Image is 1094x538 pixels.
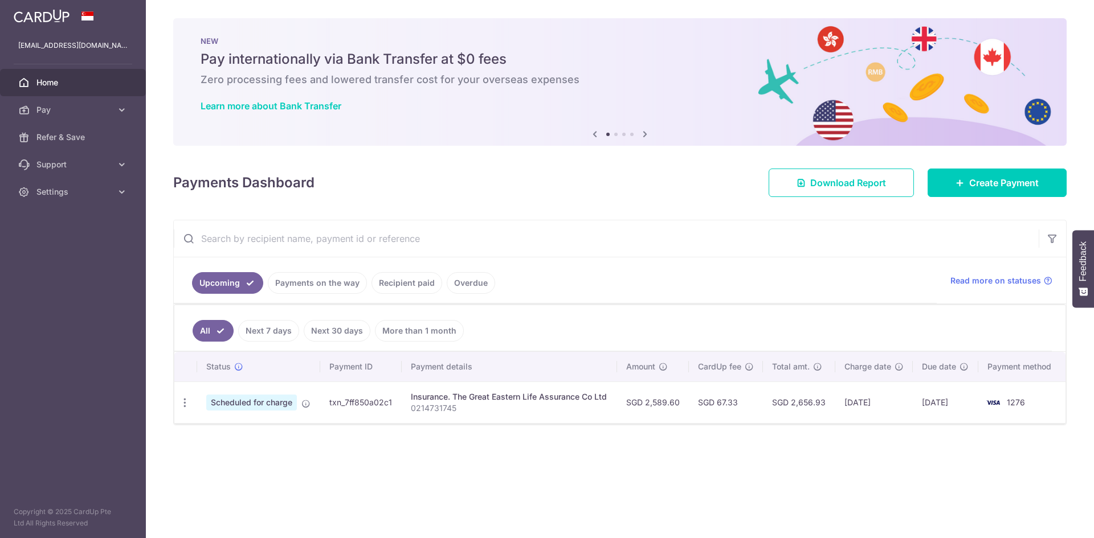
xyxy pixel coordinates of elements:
th: Payment details [402,352,617,381]
td: [DATE] [913,381,978,423]
span: Amount [626,361,655,372]
span: Refer & Save [36,132,112,143]
a: Next 30 days [304,320,370,342]
span: Charge date [844,361,891,372]
h4: Payments Dashboard [173,173,315,193]
td: txn_7ff850a02c1 [320,381,402,423]
span: Settings [36,186,112,198]
span: Read more on statuses [950,275,1041,286]
h6: Zero processing fees and lowered transfer cost for your overseas expenses [201,73,1039,87]
button: Feedback - Show survey [1072,230,1094,307]
a: Read more on statuses [950,275,1052,286]
div: Insurance. The Great Eastern Life Assurance Co Ltd [411,391,608,403]
a: Download Report [769,169,914,197]
span: Feedback [1078,241,1088,281]
img: CardUp [14,9,70,23]
a: Upcoming [192,272,263,294]
a: Overdue [447,272,495,294]
a: Recipient paid [372,272,442,294]
a: All [193,320,234,342]
td: SGD 2,589.60 [617,381,689,423]
a: More than 1 month [375,320,464,342]
span: 1276 [1007,397,1025,407]
a: Learn more about Bank Transfer [201,100,341,112]
span: Create Payment [969,176,1039,190]
span: Pay [36,104,112,116]
a: Create Payment [928,169,1067,197]
p: NEW [201,36,1039,46]
img: Bank transfer banner [173,18,1067,146]
iframe: Opens a widget where you can find more information [1021,504,1083,532]
td: SGD 2,656.93 [763,381,835,423]
span: Home [36,77,112,88]
span: Due date [922,361,956,372]
a: Payments on the way [268,272,367,294]
span: Scheduled for charge [206,395,297,410]
p: [EMAIL_ADDRESS][DOMAIN_NAME] [18,40,128,51]
p: 0214731745 [411,403,608,414]
img: Bank Card [982,396,1005,409]
h5: Pay internationally via Bank Transfer at $0 fees [201,50,1039,68]
a: Next 7 days [238,320,299,342]
span: Status [206,361,231,372]
th: Payment method [978,352,1066,381]
span: CardUp fee [698,361,741,372]
td: SGD 67.33 [689,381,763,423]
span: Total amt. [772,361,810,372]
td: [DATE] [835,381,913,423]
span: Support [36,159,112,170]
th: Payment ID [320,352,402,381]
span: Download Report [810,176,886,190]
input: Search by recipient name, payment id or reference [174,220,1039,257]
